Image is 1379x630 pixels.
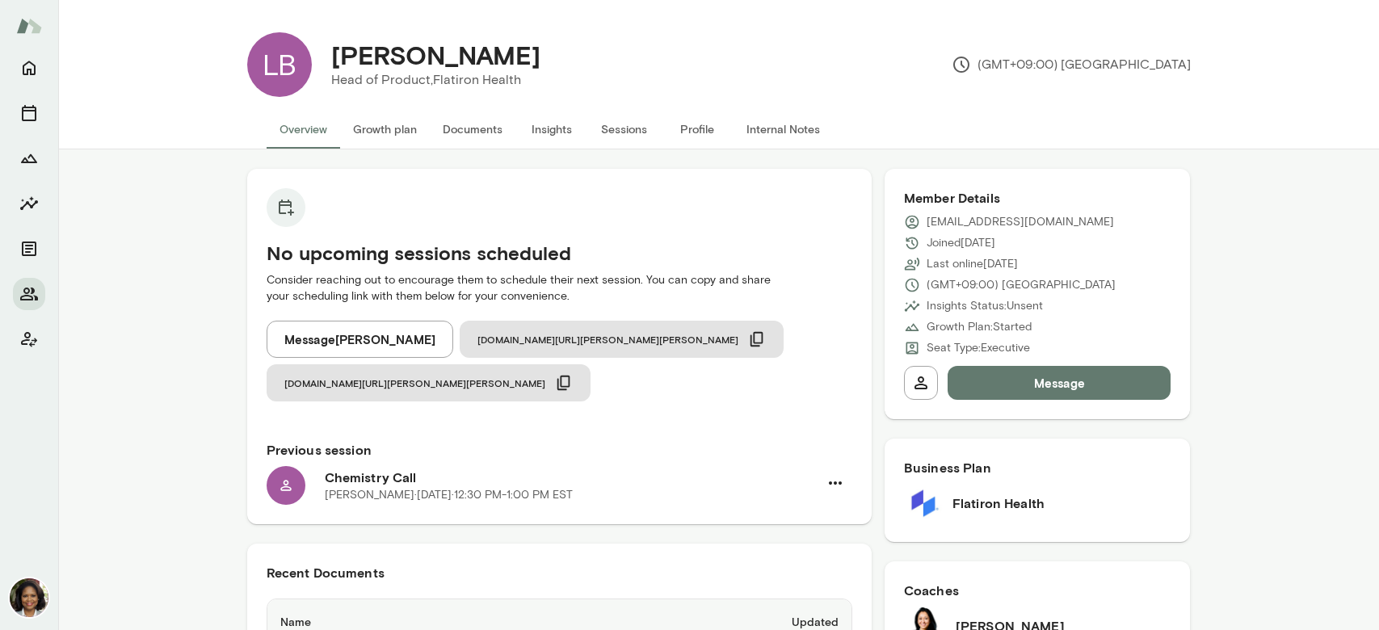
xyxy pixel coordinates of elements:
[904,458,1171,477] h6: Business Plan
[267,364,591,401] button: [DOMAIN_NAME][URL][PERSON_NAME][PERSON_NAME]
[927,298,1043,314] p: Insights Status: Unsent
[267,440,852,460] h6: Previous session
[13,142,45,174] button: Growth Plan
[284,376,545,389] span: [DOMAIN_NAME][URL][PERSON_NAME][PERSON_NAME]
[13,323,45,355] button: Client app
[430,110,515,149] button: Documents
[515,110,588,149] button: Insights
[952,493,1045,513] h6: Flatiron Health
[331,40,540,70] h4: [PERSON_NAME]
[948,366,1171,400] button: Message
[10,578,48,617] img: Cheryl Mills
[952,55,1191,74] p: (GMT+09:00) [GEOGRAPHIC_DATA]
[734,110,833,149] button: Internal Notes
[13,278,45,310] button: Members
[247,32,312,97] div: LB
[927,235,995,251] p: Joined [DATE]
[460,321,784,358] button: [DOMAIN_NAME][URL][PERSON_NAME][PERSON_NAME]
[13,97,45,129] button: Sessions
[325,487,573,503] p: [PERSON_NAME] · [DATE] · 12:30 PM-1:00 PM EST
[267,321,453,358] button: Message[PERSON_NAME]
[267,240,852,266] h5: No upcoming sessions scheduled
[927,319,1032,335] p: Growth Plan: Started
[904,581,1171,600] h6: Coaches
[927,256,1018,272] p: Last online [DATE]
[340,110,430,149] button: Growth plan
[325,468,818,487] h6: Chemistry Call
[13,187,45,220] button: Insights
[267,563,852,582] h6: Recent Documents
[927,277,1116,293] p: (GMT+09:00) [GEOGRAPHIC_DATA]
[267,110,340,149] button: Overview
[927,340,1030,356] p: Seat Type: Executive
[13,233,45,265] button: Documents
[16,10,42,41] img: Mento
[904,188,1171,208] h6: Member Details
[13,52,45,84] button: Home
[267,272,852,304] p: Consider reaching out to encourage them to schedule their next session. You can copy and share yo...
[661,110,734,149] button: Profile
[927,214,1114,230] p: [EMAIL_ADDRESS][DOMAIN_NAME]
[477,333,738,346] span: [DOMAIN_NAME][URL][PERSON_NAME][PERSON_NAME]
[331,70,540,90] p: Head of Product, Flatiron Health
[588,110,661,149] button: Sessions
